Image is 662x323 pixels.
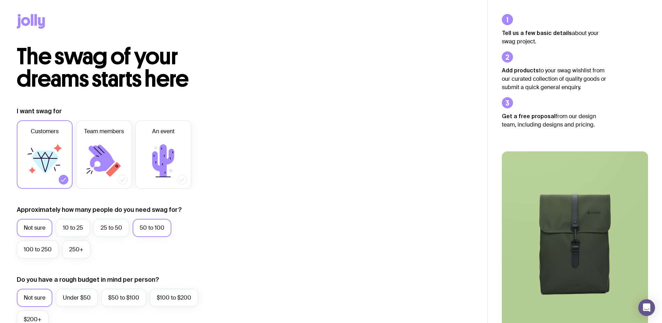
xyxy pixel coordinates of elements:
label: 50 to 100 [133,219,171,237]
p: to your swag wishlist from our curated collection of quality goods or submit a quick general enqu... [502,66,607,92]
label: Not sure [17,289,52,307]
span: The swag of your dreams starts here [17,43,189,93]
label: 100 to 250 [17,241,59,259]
strong: Add products [502,67,539,73]
label: Do you have a rough budget in mind per person? [17,275,159,284]
label: $50 to $100 [101,289,146,307]
span: Customers [31,127,59,136]
label: $100 to $200 [150,289,198,307]
strong: Get a free proposal [502,113,556,119]
div: Open Intercom Messenger [638,299,655,316]
label: 10 to 25 [56,219,90,237]
label: Under $50 [56,289,98,307]
span: An event [152,127,174,136]
strong: Tell us a few basic details [502,30,572,36]
label: 250+ [62,241,90,259]
label: 25 to 50 [94,219,129,237]
label: Not sure [17,219,52,237]
span: Team members [84,127,124,136]
label: Approximately how many people do you need swag for? [17,206,182,214]
p: from our design team, including designs and pricing. [502,112,607,129]
p: about your swag project. [502,29,607,46]
label: I want swag for [17,107,62,115]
